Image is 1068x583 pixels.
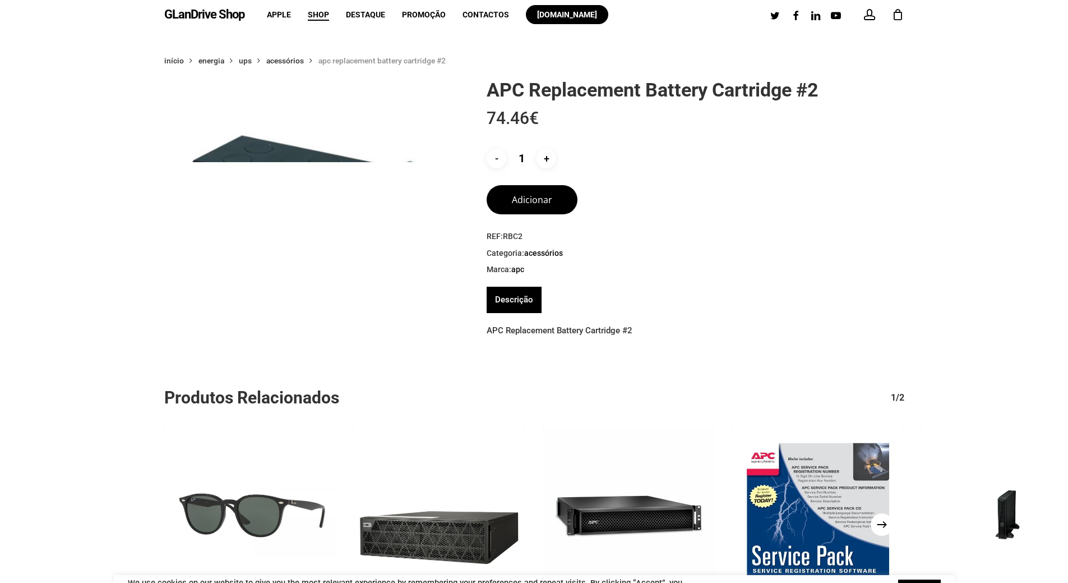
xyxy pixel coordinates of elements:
[198,56,224,66] a: Energia
[346,11,385,19] a: Destaque
[487,185,577,214] button: Adicionar
[164,78,464,378] img: Placeholder
[511,264,524,274] a: APC
[487,264,904,276] span: Marca:
[524,248,563,258] a: Acessórios
[346,10,385,19] span: Destaque
[164,387,913,409] h2: Produtos Relacionados
[529,108,539,128] span: €
[487,108,539,128] bdi: 74.46
[487,149,506,168] input: -
[308,11,329,19] a: Shop
[526,11,608,19] a: [DOMAIN_NAME]
[892,8,904,21] a: Cart
[266,56,304,66] a: Acessórios
[508,149,534,168] input: Product quantity
[537,10,597,19] span: [DOMAIN_NAME]
[402,11,446,19] a: Promoção
[463,10,509,19] span: Contactos
[239,56,252,66] a: UPS
[267,10,291,19] span: Apple
[308,10,329,19] span: Shop
[880,387,904,409] div: 1/2
[267,11,291,19] a: Apple
[871,513,893,536] button: Next
[487,322,904,339] p: APC Replacement Battery Cartridge #2
[402,10,446,19] span: Promoção
[463,11,509,19] a: Contactos
[487,231,904,242] span: REF:
[164,8,244,21] a: GLanDrive Shop
[503,232,523,241] span: RBC2
[495,287,533,313] a: Descrição
[318,56,446,65] span: APC Replacement Battery Cartridge #2
[487,248,904,259] span: Categoria:
[537,149,556,168] input: +
[164,56,184,66] a: Início
[487,78,904,102] h1: APC Replacement Battery Cartridge #2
